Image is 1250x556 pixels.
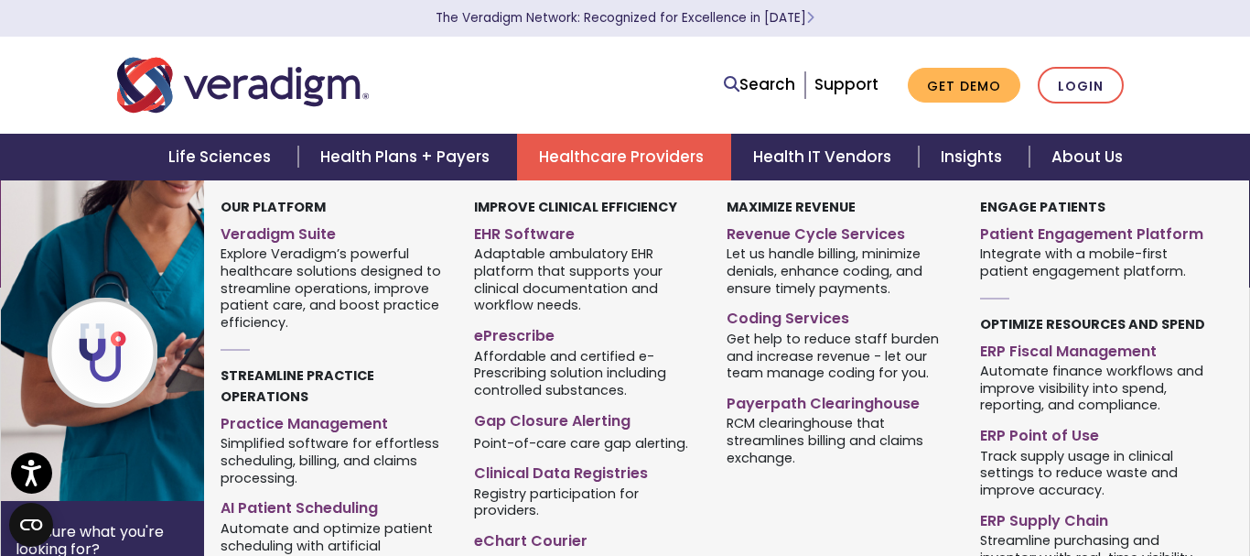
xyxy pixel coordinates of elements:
img: Veradigm logo [117,55,369,115]
a: Clinical Data Registries [474,457,700,484]
img: Healthcare Provider [1,180,296,501]
a: Get Demo [908,68,1020,104]
strong: Improve Clinical Efficiency [474,198,677,216]
a: Insights [919,134,1029,180]
a: EHR Software [474,218,700,245]
a: ERP Fiscal Management [980,335,1206,362]
strong: Maximize Revenue [727,198,856,216]
a: AI Patient Scheduling [221,492,447,518]
a: Veradigm Suite [221,218,447,245]
a: Gap Closure Alerting [474,405,700,431]
a: ERP Point of Use [980,420,1206,446]
span: Learn More [806,9,814,27]
a: Coding Services [727,302,953,329]
a: Payerpath Clearinghouse [727,387,953,414]
span: Point-of-care care gap alerting. [474,433,688,452]
span: Automate finance workflows and improve visibility into spend, reporting, and compliance. [980,361,1206,414]
a: The Veradigm Network: Recognized for Excellence in [DATE]Learn More [436,9,814,27]
span: Registry participation for providers. [474,484,700,519]
a: ePrescribe [474,320,700,346]
span: Adaptable ambulatory EHR platform that supports your clinical documentation and workflow needs. [474,245,700,314]
span: Affordable and certified e-Prescribing solution including controlled substances. [474,346,700,399]
a: Login [1038,67,1124,104]
span: Let us handle billing, minimize denials, enhance coding, and ensure timely payments. [727,245,953,298]
a: Patient Engagement Platform [980,218,1206,245]
a: eChart Courier [474,525,700,551]
span: Explore Veradigm’s powerful healthcare solutions designed to streamline operations, improve patie... [221,245,447,332]
span: Integrate with a mobile-first patient engagement platform. [980,245,1206,280]
strong: Optimize Resources and Spend [980,315,1205,333]
a: Life Sciences [146,134,298,180]
a: Search [724,72,795,97]
span: RCM clearinghouse that streamlines billing and claims exchange. [727,414,953,467]
button: Open CMP widget [9,503,53,547]
iframe: Drift Chat Widget [899,424,1228,534]
a: Health Plans + Payers [298,134,517,180]
a: Revenue Cycle Services [727,218,953,245]
strong: Our Platform [221,198,326,216]
strong: Engage Patients [980,198,1105,216]
strong: Streamline Practice Operations [221,366,374,406]
a: Support [814,73,878,95]
span: Simplified software for effortless scheduling, billing, and claims processing. [221,434,447,487]
a: Health IT Vendors [731,134,919,180]
a: About Us [1029,134,1145,180]
span: Get help to reduce staff burden and increase revenue - let our team manage coding for you. [727,329,953,382]
a: Practice Management [221,408,447,434]
a: Healthcare Providers [517,134,731,180]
